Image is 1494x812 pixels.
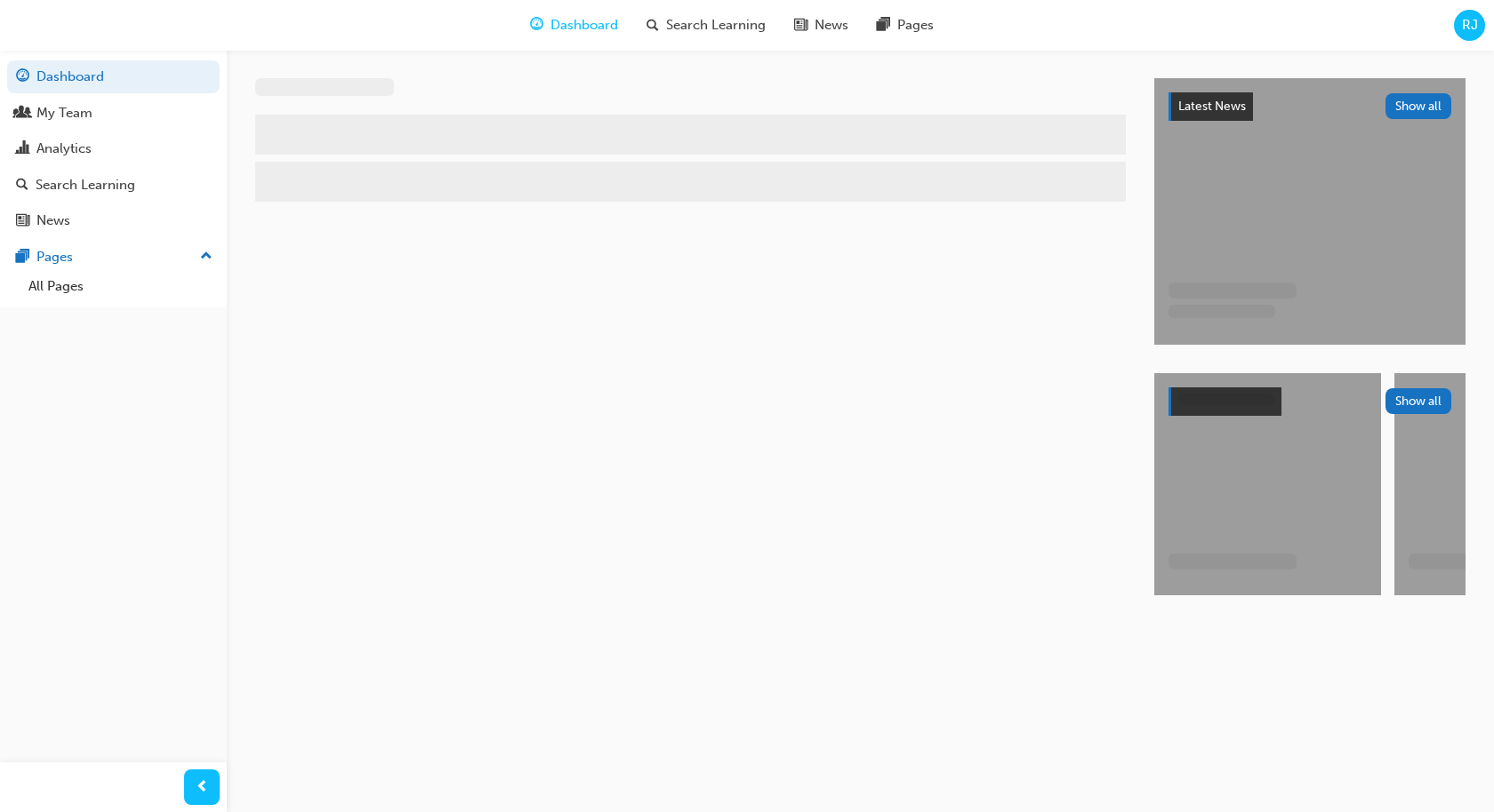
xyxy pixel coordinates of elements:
[550,15,618,36] span: Dashboard
[36,247,73,267] div: Pages
[1169,92,1451,121] a: Latest NewsShow all
[16,178,28,194] span: search-icon
[7,169,220,202] a: Search Learning
[36,211,70,231] div: News
[7,60,220,93] a: Dashboard
[516,7,632,44] a: guage-iconDashboard
[36,103,92,123] div: My Team
[863,7,948,44] a: pages-iconPages
[1386,93,1452,119] button: Show all
[21,273,220,300] a: All Pages
[1454,10,1485,41] button: RJ
[897,15,934,36] span: Pages
[16,69,29,85] span: guage-icon
[7,57,220,241] button: DashboardMy TeamAnalyticsSearch LearningNews
[1169,387,1451,416] a: Show all
[1178,99,1246,114] span: Latest News
[16,141,29,157] span: chart-icon
[16,213,29,229] span: news-icon
[530,14,543,36] span: guage-icon
[7,241,220,274] button: Pages
[877,14,890,36] span: pages-icon
[200,245,213,268] span: up-icon
[7,132,220,165] a: Analytics
[815,15,848,36] span: News
[36,175,135,195] div: Search Learning
[16,250,29,266] span: pages-icon
[666,15,766,36] span: Search Learning
[632,7,780,44] a: search-iconSearch Learning
[1386,388,1452,414] button: Show all
[16,106,29,122] span: people-icon
[7,204,220,237] a: News
[647,14,659,36] span: search-icon
[1462,15,1478,36] span: RJ
[36,139,92,159] div: Analytics
[196,776,209,799] span: prev-icon
[794,14,807,36] span: news-icon
[7,97,220,130] a: My Team
[780,7,863,44] a: news-iconNews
